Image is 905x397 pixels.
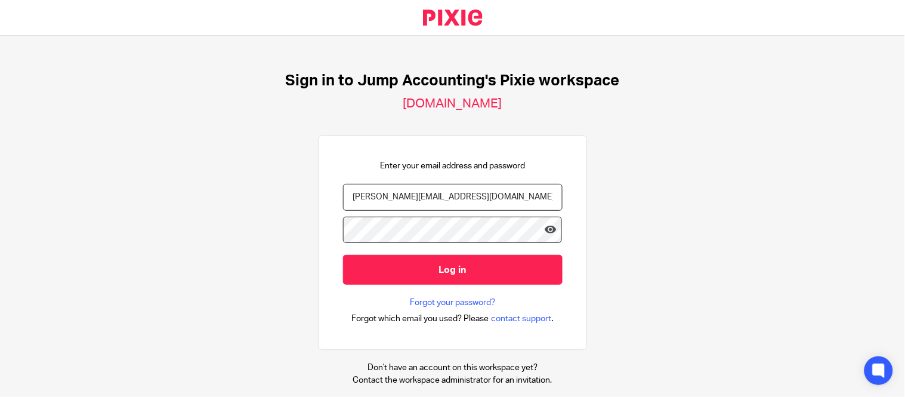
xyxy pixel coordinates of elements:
p: Don't have an account on this workspace yet? [353,362,552,374]
input: Log in [343,255,563,284]
h1: Sign in to Jump Accounting's Pixie workspace [286,72,620,90]
input: name@example.com [343,184,563,211]
span: Forgot which email you used? Please [351,313,489,325]
div: . [351,312,554,325]
h2: [DOMAIN_NAME] [403,96,502,112]
a: Forgot your password? [410,297,495,309]
p: Contact the workspace administrator for an invitation. [353,374,552,386]
p: Enter your email address and password [380,160,525,172]
span: contact support [491,313,551,325]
